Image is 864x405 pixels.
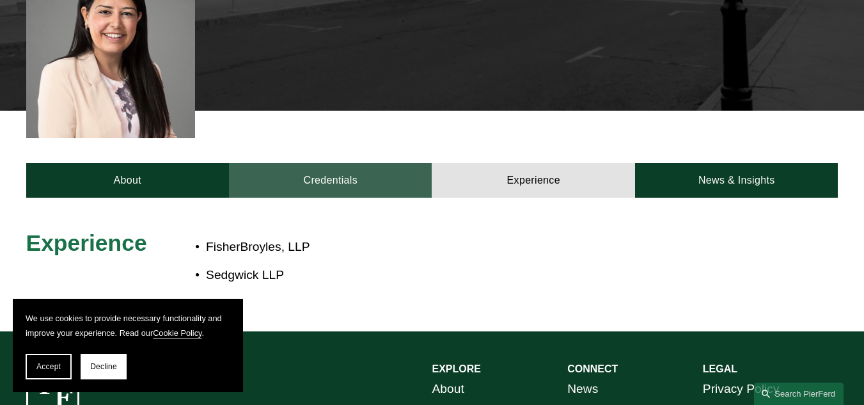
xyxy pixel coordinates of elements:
a: Experience [432,163,635,198]
strong: EXPLORE [432,363,481,374]
span: Decline [90,362,117,371]
a: About [26,163,229,198]
a: About [432,378,464,401]
a: Cookie Policy [153,328,201,338]
section: Cookie banner [13,299,243,392]
a: Search this site [754,383,844,405]
p: FisherBroyles, LLP [206,236,737,258]
a: Privacy Policy [703,378,780,401]
p: Sedgwick LLP [206,264,737,287]
a: News [567,378,598,401]
strong: LEGAL [703,363,737,374]
p: We use cookies to provide necessary functionality and improve your experience. Read our . [26,312,230,341]
button: Decline [81,354,127,379]
a: Credentials [229,163,432,198]
span: Accept [36,362,61,371]
span: Experience [26,230,147,256]
a: News & Insights [635,163,838,198]
button: Accept [26,354,72,379]
strong: CONNECT [567,363,618,374]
